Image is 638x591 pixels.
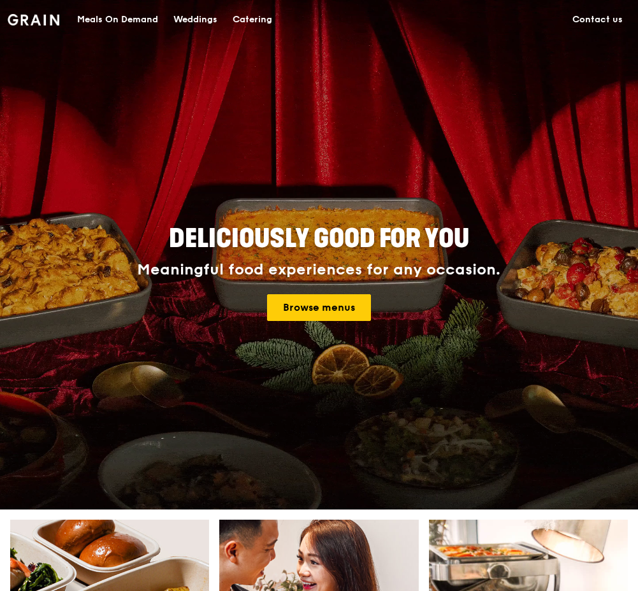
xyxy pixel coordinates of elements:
img: Grain [8,14,59,25]
a: Weddings [166,1,225,39]
a: Catering [225,1,280,39]
div: Meaningful food experiences for any occasion. [105,261,533,279]
span: Deliciously good for you [169,224,469,254]
a: Browse menus [267,294,371,321]
div: Catering [233,1,272,39]
div: Meals On Demand [77,1,158,39]
div: Weddings [173,1,217,39]
a: Contact us [565,1,630,39]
